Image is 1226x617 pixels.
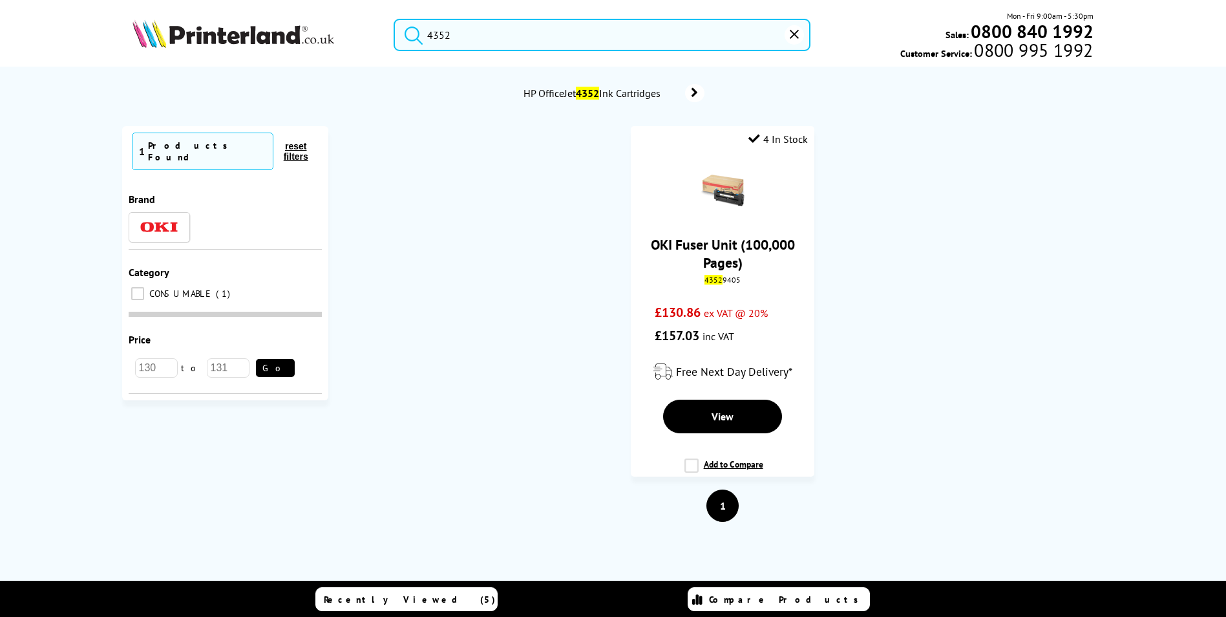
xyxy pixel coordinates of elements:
[178,362,207,374] span: to
[129,333,151,346] span: Price
[971,19,1094,43] b: 0800 840 1992
[135,358,178,378] input: 130
[969,25,1094,38] a: 0800 840 1992
[709,594,865,605] span: Compare Products
[216,288,233,299] span: 1
[139,145,145,158] span: 1
[132,19,377,50] a: Printerland Logo
[676,364,792,379] span: Free Next Day Delivery*
[684,459,763,483] label: Add to Compare
[637,354,807,390] div: modal_delivery
[663,400,782,433] a: View
[129,193,155,206] span: Brand
[522,84,704,102] a: HP OfficeJet4352Ink Cartridges
[655,304,701,321] span: £130.86
[140,222,178,233] img: OKI
[700,168,745,213] img: OKI-43529405-Small.gif
[207,358,249,378] input: 131
[972,44,1093,56] span: 0800 995 1992
[1007,10,1094,22] span: Mon - Fri 9:00am - 5:30pm
[146,288,215,299] span: CONSUMABLE
[394,19,810,51] input: Se
[946,28,969,41] span: Sales:
[148,140,266,163] div: Products Found
[640,275,804,285] div: 9405
[748,133,808,146] div: 4 In Stock
[576,87,599,100] mark: 4352
[900,44,1093,60] span: Customer Service:
[132,19,334,48] img: Printerland Logo
[131,287,144,300] input: CONSUMABLE 1
[273,140,319,162] button: reset filters
[703,330,734,343] span: inc VAT
[688,587,870,611] a: Compare Products
[522,87,666,100] span: HP OfficeJet Ink Cartridges
[324,594,496,605] span: Recently Viewed (5)
[704,275,723,285] mark: 4352
[129,266,169,279] span: Category
[712,410,734,423] span: View
[651,235,795,272] a: OKI Fuser Unit (100,000 Pages)
[704,307,768,319] span: ex VAT @ 20%
[655,327,699,344] span: £157.03
[315,587,498,611] a: Recently Viewed (5)
[256,359,295,377] button: Go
